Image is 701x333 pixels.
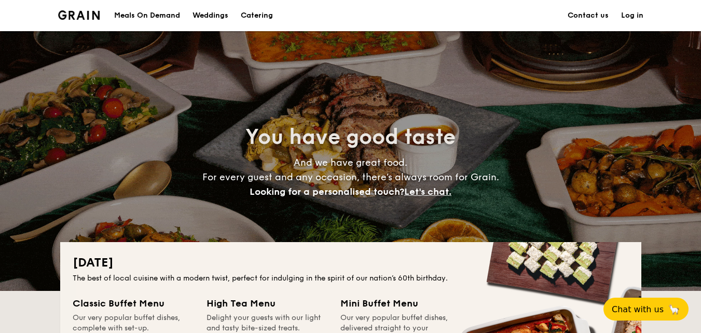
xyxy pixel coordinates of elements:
[73,273,629,284] div: The best of local cuisine with a modern twist, perfect for indulging in the spirit of our nation’...
[404,186,451,197] span: Let's chat.
[603,298,689,321] button: Chat with us🦙
[58,10,100,20] img: Grain
[668,303,680,315] span: 🦙
[207,296,328,311] div: High Tea Menu
[612,304,664,314] span: Chat with us
[245,125,456,150] span: You have good taste
[340,296,462,311] div: Mini Buffet Menu
[73,296,194,311] div: Classic Buffet Menu
[250,186,404,197] span: Looking for a personalised touch?
[58,10,100,20] a: Logotype
[73,255,629,271] h2: [DATE]
[202,157,499,197] span: And we have great food. For every guest and any occasion, there’s always room for Grain.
